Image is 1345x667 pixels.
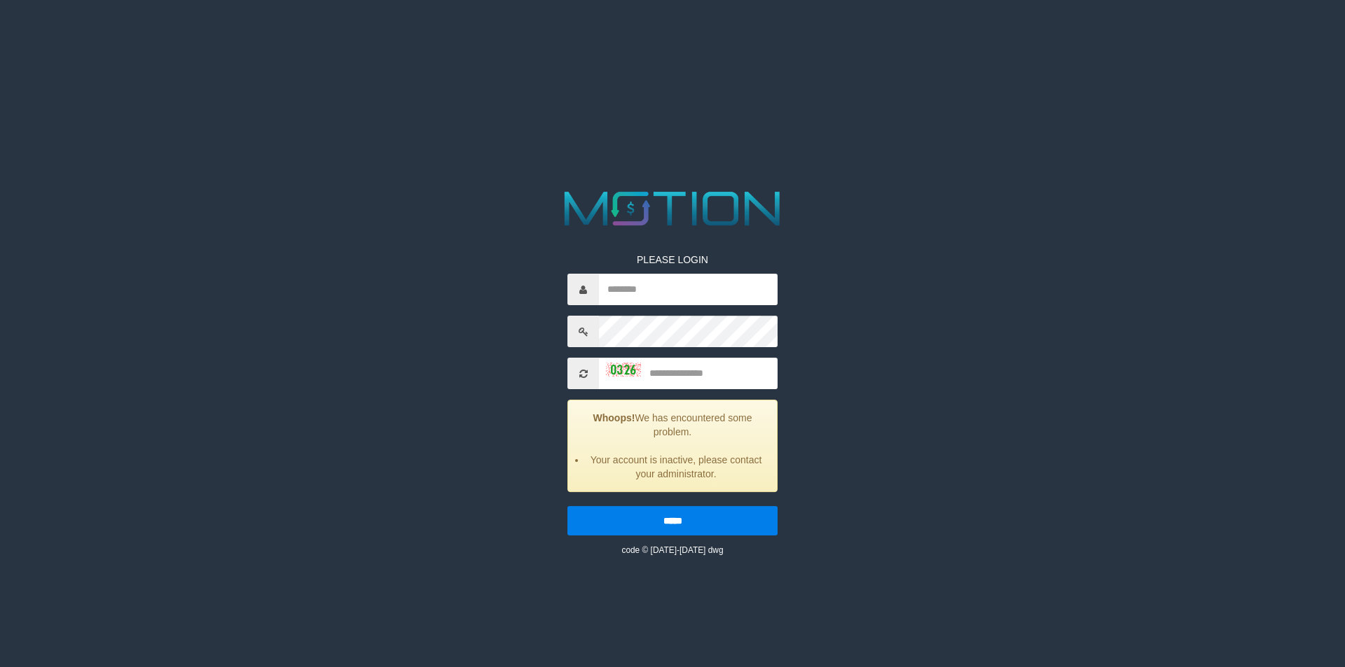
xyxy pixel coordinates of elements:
[606,363,641,377] img: captcha
[586,453,766,481] li: Your account is inactive, please contact your administrator.
[555,185,790,232] img: MOTION_logo.png
[567,400,778,492] div: We has encountered some problem.
[621,545,723,555] small: code © [DATE]-[DATE] dwg
[593,412,635,423] strong: Whoops!
[567,253,778,267] p: PLEASE LOGIN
